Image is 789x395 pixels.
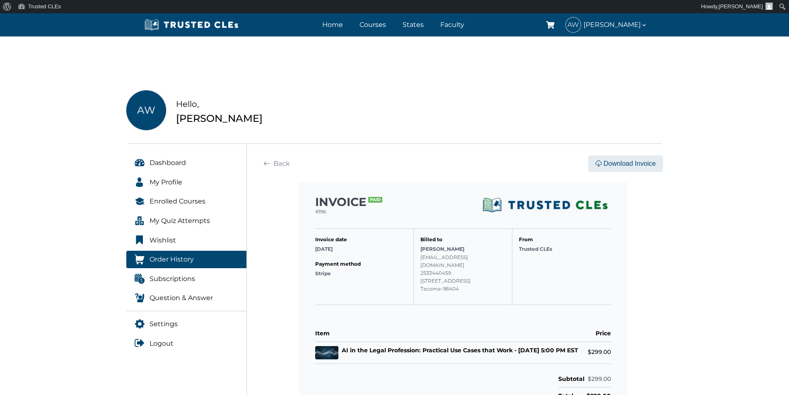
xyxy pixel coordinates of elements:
[315,260,407,268] div: Payment method
[126,154,247,172] a: Dashboard
[126,315,247,333] a: Settings
[150,319,178,330] span: Settings
[176,111,263,126] div: [PERSON_NAME]
[420,253,505,293] div: [EMAIL_ADDRESS][DOMAIN_NAME] 2533440459 [STREET_ADDRESS] Tacoma-98404
[588,375,611,383] div: $299.00
[150,196,205,207] span: Enrolled Courses
[150,254,194,265] span: Order History
[587,348,611,356] div: $299.00
[142,19,241,31] img: Trusted CLEs
[315,245,407,253] div: [DATE]
[420,235,505,243] div: Billed to
[126,289,247,307] a: Question & Answer
[126,90,166,130] span: AW
[126,193,247,210] a: Enrolled Courses
[342,346,578,359] div: AI in the Legal Profession: Practical Use Cases that Work - [DATE] 5:00 PM EST
[263,155,290,172] a: Back
[176,97,263,111] div: Hello,
[150,158,186,168] span: Dashboard
[588,155,663,172] button: Download Invoice
[315,235,407,243] div: Invoice date
[479,197,611,213] img: Trusted CLEs
[719,3,763,10] span: [PERSON_NAME]
[315,269,407,277] div: Stripe
[126,174,247,191] a: My Profile
[368,197,382,203] span: Paid
[126,232,247,249] a: Wishlist
[558,375,584,383] div: Subtotal
[401,19,426,31] a: States
[357,19,388,31] a: Courses
[438,19,466,31] a: Faculty
[126,270,247,288] a: Subscriptions
[126,335,247,352] a: Logout
[126,212,247,230] a: My Quiz Attempts
[584,19,647,30] span: [PERSON_NAME]
[150,293,213,303] span: Question & Answer
[126,251,247,268] a: Order History
[587,325,611,342] th: Price
[519,245,604,253] div: Trusted CLEs
[150,177,182,188] span: My Profile
[315,195,382,208] h1: INVOICE
[150,216,210,226] span: My Quiz Attempts
[320,19,345,31] a: Home
[420,245,505,253] div: [PERSON_NAME]
[315,208,382,215] p: #196
[315,346,338,359] img: AI in the Legal Profession: Practical Use Cases that Work - 10/15 - 5:00 PM EST
[519,235,604,243] div: From
[150,235,176,246] span: Wishlist
[150,338,174,349] span: Logout
[150,274,195,284] span: Subscriptions
[315,325,587,342] th: Item
[566,17,581,32] span: AW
